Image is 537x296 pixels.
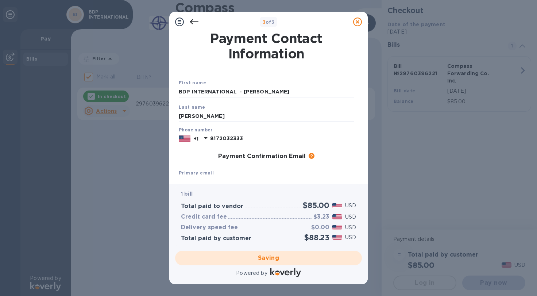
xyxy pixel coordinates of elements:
[179,177,354,188] input: Enter your primary name
[193,135,198,142] p: +1
[179,170,214,176] b: Primary email
[179,135,190,143] img: US
[332,225,342,230] img: USD
[179,87,354,97] input: Enter your first name
[179,31,354,61] h1: Payment Contact Information
[270,268,301,277] img: Logo
[181,235,251,242] h3: Total paid by customer
[236,269,267,277] p: Powered by
[313,214,329,220] h3: $3.23
[304,233,329,242] h2: $88.23
[332,214,342,219] img: USD
[263,19,266,25] span: 3
[179,104,205,110] b: Last name
[181,214,227,220] h3: Credit card fee
[218,153,306,160] h3: Payment Confirmation Email
[210,133,354,144] input: Enter your phone number
[332,203,342,208] img: USD
[179,128,212,132] label: Phone number
[179,111,354,122] input: Enter your last name
[345,224,356,231] p: USD
[345,213,356,221] p: USD
[179,80,206,85] b: First name
[345,202,356,209] p: USD
[332,235,342,240] img: USD
[263,19,275,25] b: of 3
[181,203,243,210] h3: Total paid to vendor
[181,224,238,231] h3: Delivery speed fee
[181,191,193,197] b: 1 bill
[303,201,329,210] h2: $85.00
[311,224,329,231] h3: $0.00
[345,234,356,241] p: USD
